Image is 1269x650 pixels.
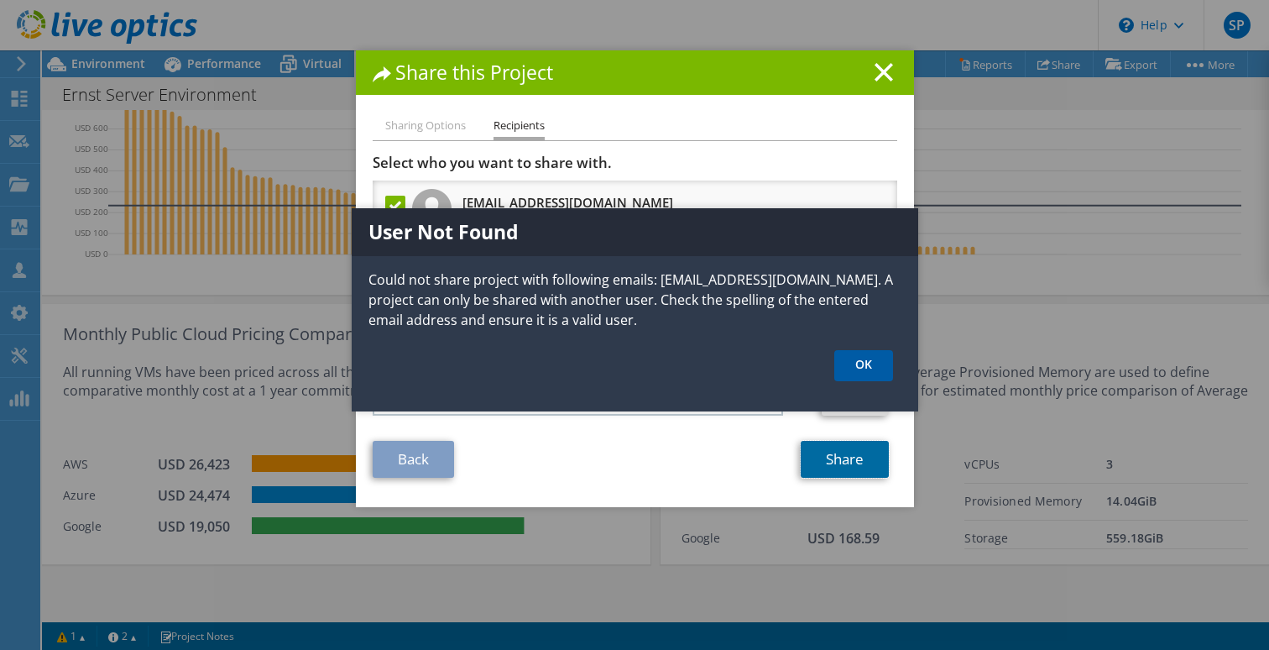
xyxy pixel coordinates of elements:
[462,189,673,216] h3: [EMAIL_ADDRESS][DOMAIN_NAME]
[801,441,889,478] a: Share
[373,63,897,82] h1: Share this Project
[385,116,466,137] li: Sharing Options
[352,208,918,256] h1: User Not Found
[352,270,918,330] p: Could not share project with following emails: [EMAIL_ADDRESS][DOMAIN_NAME]. A project can only b...
[373,154,897,172] h3: Select who you want to share with.
[373,441,454,478] a: Back
[834,350,893,381] a: OK
[493,116,545,140] li: Recipients
[412,189,452,228] img: user.png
